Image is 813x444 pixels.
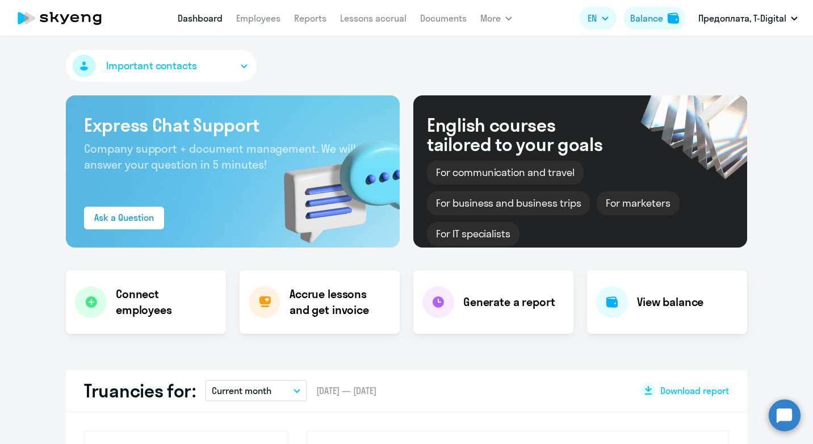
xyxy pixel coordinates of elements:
span: Download report [660,384,729,397]
div: For communication and travel [427,161,584,185]
a: Lessons accrual [340,12,407,24]
a: Reports [294,12,326,24]
h3: Express Chat Support [84,114,382,136]
span: Company support + document management. We will answer your question in 5 minutes! [84,141,356,171]
button: Important contacts [66,50,257,82]
p: Предоплата, T-Digital [698,11,786,25]
span: More [480,11,501,25]
img: bg-img [267,120,400,248]
div: Balance [630,11,663,25]
h2: Truancies for: [84,379,196,402]
button: EN [580,7,617,30]
button: Ask a Question [84,207,164,229]
h4: View balance [637,294,703,310]
div: Ask a Question [94,211,154,224]
a: Dashboard [178,12,223,24]
h4: Generate a report [463,294,555,310]
div: For IT specialists [427,222,519,246]
div: For marketers [597,191,679,215]
h4: Accrue lessons and get invoice [290,286,388,318]
span: [DATE] — [DATE] [316,384,376,397]
button: Balancebalance [623,7,686,30]
p: Current month [212,384,271,397]
button: More [480,7,512,30]
button: Предоплата, T-Digital [693,5,803,32]
span: Important contacts [106,58,197,73]
img: balance [668,12,679,24]
div: For business and business trips [427,191,590,215]
span: EN [588,11,597,25]
a: Documents [420,12,467,24]
button: Current month [205,380,307,401]
h4: Connect employees [116,286,217,318]
div: English courses tailored to your goals [427,115,621,154]
a: Employees [236,12,280,24]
